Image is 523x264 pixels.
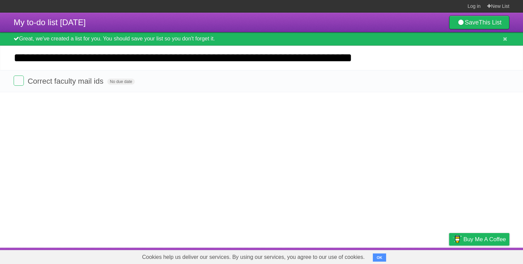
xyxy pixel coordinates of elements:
[359,249,373,262] a: About
[373,253,386,262] button: OK
[14,76,24,86] label: Done
[440,249,458,262] a: Privacy
[107,79,135,85] span: No due date
[453,233,462,245] img: Buy me a coffee
[135,250,371,264] span: Cookies help us deliver our services. By using our services, you agree to our use of cookies.
[466,249,509,262] a: Suggest a feature
[449,233,509,246] a: Buy me a coffee
[28,77,105,85] span: Correct faculty mail ids
[417,249,432,262] a: Terms
[463,233,506,245] span: Buy me a coffee
[14,18,86,27] span: My to-do list [DATE]
[381,249,409,262] a: Developers
[449,16,509,29] a: SaveThis List
[479,19,502,26] b: This List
